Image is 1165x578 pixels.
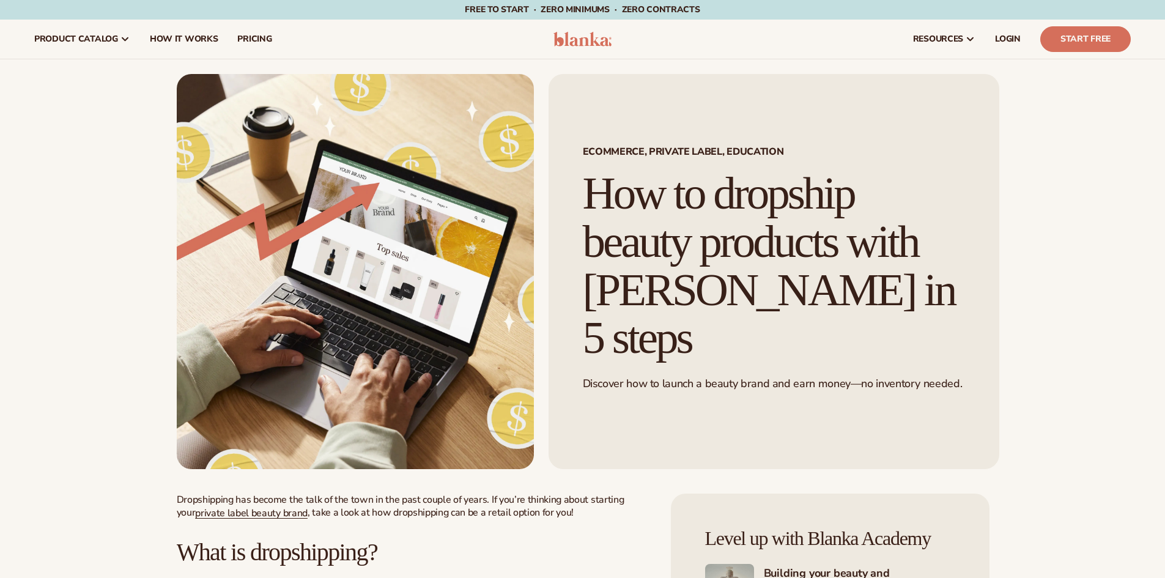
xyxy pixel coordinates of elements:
[995,34,1021,44] span: LOGIN
[34,34,118,44] span: product catalog
[237,34,272,44] span: pricing
[583,377,965,391] p: Discover how to launch a beauty brand and earn money—no inventory needed.
[177,74,534,469] img: Growing money with ecommerce
[553,32,612,46] img: logo
[465,4,700,15] span: Free to start · ZERO minimums · ZERO contracts
[140,20,228,59] a: How It Works
[985,20,1030,59] a: LOGIN
[177,539,647,566] h2: What is dropshipping?
[1040,26,1131,52] a: Start Free
[583,169,965,362] h1: How to dropship beauty products with [PERSON_NAME] in 5 steps
[150,34,218,44] span: How It Works
[583,147,965,157] span: Ecommerce, Private Label, EDUCATION
[177,494,647,519] p: Dropshipping has become the talk of the town in the past couple of years. If you’re thinking abou...
[227,20,281,59] a: pricing
[195,506,308,520] a: private label beauty brand
[903,20,985,59] a: resources
[24,20,140,59] a: product catalog
[705,528,955,549] h4: Level up with Blanka Academy
[913,34,963,44] span: resources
